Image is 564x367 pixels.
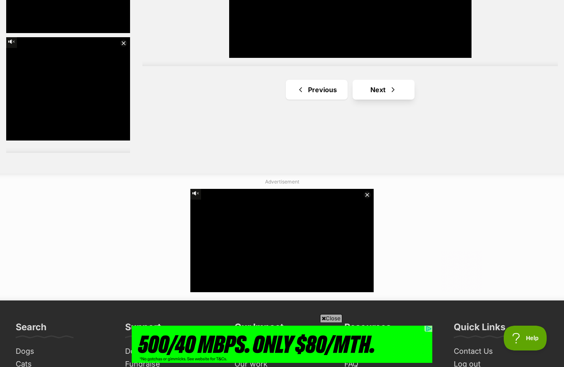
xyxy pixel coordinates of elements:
[504,326,547,350] iframe: Help Scout Beacon - Open
[142,80,558,100] nav: Pagination
[122,345,223,358] a: Donate
[82,189,482,292] iframe: Advertisement
[16,321,47,338] h3: Search
[353,80,415,100] a: Next page
[132,326,432,363] iframe: Advertisement
[12,345,114,358] a: Dogs
[235,321,284,338] h3: Our Impact
[286,80,348,100] a: Previous page
[344,321,391,338] h3: Resources
[454,321,505,338] h3: Quick Links
[450,345,552,358] a: Contact Us
[6,37,130,141] iframe: Advertisement
[125,321,161,338] h3: Support
[320,314,342,322] span: Close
